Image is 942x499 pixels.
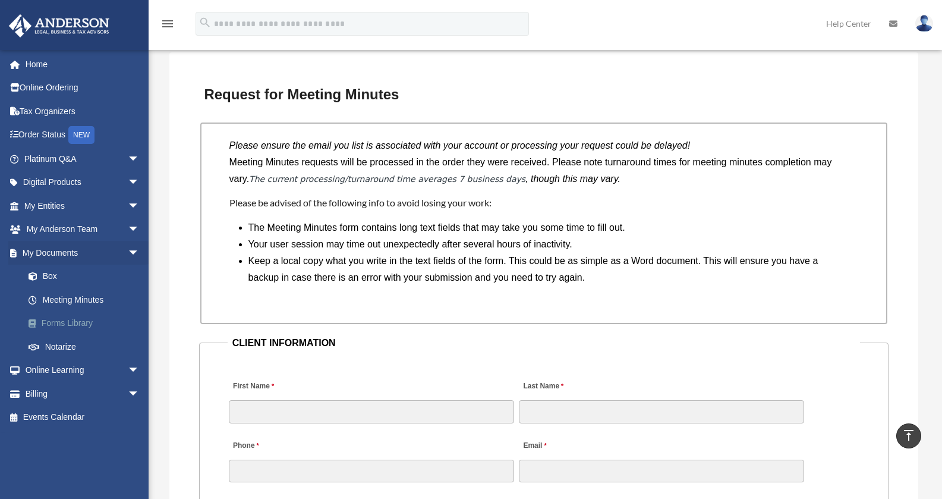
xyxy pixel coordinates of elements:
a: My Documentsarrow_drop_down [8,241,157,265]
a: Platinum Q&Aarrow_drop_down [8,147,157,171]
a: Box [17,265,157,288]
i: vertical_align_top [902,428,916,442]
div: NEW [68,126,94,144]
a: Billingarrow_drop_down [8,382,157,406]
li: Your user session may time out unexpectedly after several hours of inactivity. [248,236,849,253]
a: menu [160,21,175,31]
p: Meeting Minutes requests will be processed in the order they were received. Please note turnaroun... [229,154,859,187]
a: Online Ordering [8,76,157,100]
label: Last Name [519,379,566,395]
span: arrow_drop_down [128,241,152,265]
span: arrow_drop_down [128,171,152,195]
span: arrow_drop_down [128,382,152,406]
a: Online Learningarrow_drop_down [8,359,157,382]
span: arrow_drop_down [128,147,152,171]
img: User Pic [915,15,933,32]
a: Order StatusNEW [8,123,157,147]
a: vertical_align_top [896,423,921,448]
img: Anderson Advisors Platinum Portal [5,14,113,37]
li: The Meeting Minutes form contains long text fields that may take you some time to fill out. [248,219,849,236]
li: Keep a local copy what you write in the text fields of the form. This could be as simple as a Wor... [248,253,849,286]
label: First Name [229,379,277,395]
a: Tax Organizers [8,99,157,123]
em: The current processing/turnaround time averages 7 business days [249,174,525,184]
legend: CLIENT INFORMATION [228,335,861,352]
a: Digital Productsarrow_drop_down [8,171,157,194]
span: arrow_drop_down [128,194,152,218]
i: search [199,16,212,29]
a: My Anderson Teamarrow_drop_down [8,218,157,241]
label: Email [519,438,549,454]
h4: Please be advised of the following info to avoid losing your work: [229,196,859,209]
i: , though this may vary. [525,174,620,184]
label: Phone [229,438,262,454]
span: arrow_drop_down [128,218,152,242]
a: Meeting Minutes [17,288,152,312]
h3: Request for Meeting Minutes [199,82,888,107]
span: arrow_drop_down [128,359,152,383]
a: Home [8,52,157,76]
i: Please ensure the email you list is associated with your account or processing your request could... [229,140,691,150]
a: My Entitiesarrow_drop_down [8,194,157,218]
a: Events Calendar [8,406,157,429]
a: Forms Library [17,312,157,335]
i: menu [160,17,175,31]
a: Notarize [17,335,157,359]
